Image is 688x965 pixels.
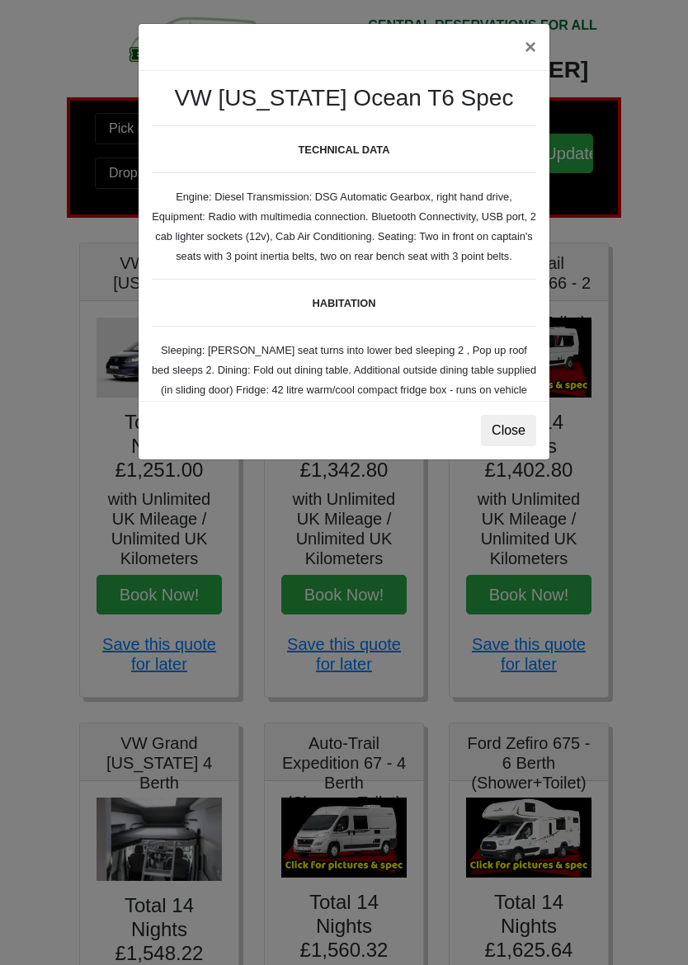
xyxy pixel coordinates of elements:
h3: VW [US_STATE] Ocean T6 Spec [152,84,536,112]
small: Engine: Diesel Transmission: DSG Automatic Gearbox, right hand drive, Equipment: Radio with multi... [152,125,536,782]
button: × [511,24,549,70]
b: TECHNICAL DATA [299,144,390,156]
button: Close [481,415,536,446]
b: HABITATION [312,297,375,309]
